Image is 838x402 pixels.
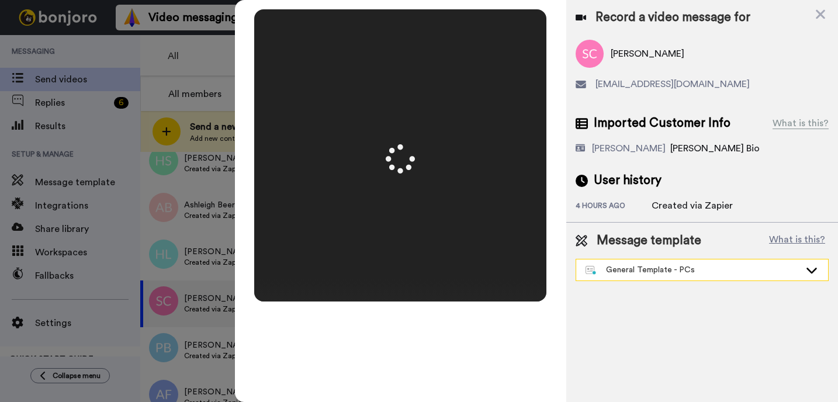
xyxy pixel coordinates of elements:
[586,264,800,276] div: General Template - PCs
[597,232,701,249] span: Message template
[576,201,652,213] div: 4 hours ago
[670,144,760,153] span: [PERSON_NAME] Bio
[594,172,662,189] span: User history
[652,199,733,213] div: Created via Zapier
[595,77,750,91] span: [EMAIL_ADDRESS][DOMAIN_NAME]
[586,266,597,275] img: nextgen-template.svg
[592,141,666,155] div: [PERSON_NAME]
[766,232,829,249] button: What is this?
[773,116,829,130] div: What is this?
[594,115,730,132] span: Imported Customer Info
